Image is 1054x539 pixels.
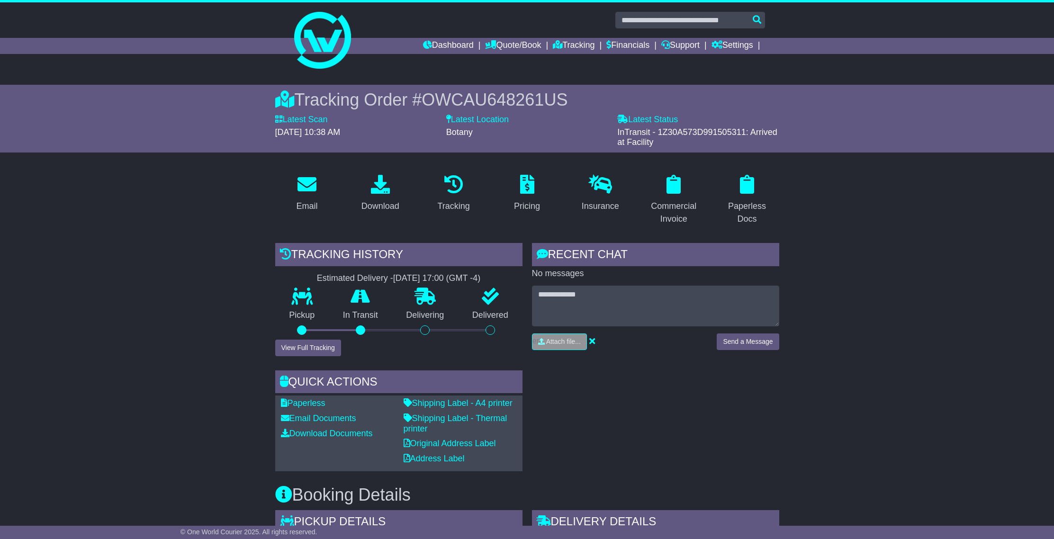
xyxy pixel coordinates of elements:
span: © One World Courier 2025. All rights reserved. [180,528,317,536]
div: Paperless Docs [721,200,773,225]
a: Email Documents [281,413,356,423]
div: Insurance [582,200,619,213]
span: OWCAU648261US [422,90,568,109]
div: Pickup Details [275,510,522,536]
p: No messages [532,269,779,279]
div: Commercial Invoice [648,200,700,225]
a: Shipping Label - A4 printer [404,398,513,408]
div: Quick Actions [275,370,522,396]
a: Support [661,38,700,54]
a: Settings [712,38,753,54]
button: View Full Tracking [275,340,341,356]
p: Pickup [275,310,329,321]
p: In Transit [329,310,392,321]
a: Paperless [281,398,325,408]
p: Delivered [458,310,522,321]
div: Pricing [514,200,540,213]
a: Pricing [508,171,546,216]
a: Original Address Label [404,439,496,448]
a: Financials [606,38,649,54]
a: Download Documents [281,429,373,438]
span: InTransit - 1Z30A573D991505311: Arrived at Facility [617,127,777,147]
div: Email [296,200,317,213]
div: RECENT CHAT [532,243,779,269]
div: Download [361,200,399,213]
label: Latest Status [617,115,678,125]
div: Delivery Details [532,510,779,536]
label: Latest Scan [275,115,328,125]
a: Quote/Book [485,38,541,54]
span: [DATE] 10:38 AM [275,127,341,137]
div: Estimated Delivery - [275,273,522,284]
a: Email [290,171,324,216]
a: Tracking [553,38,595,54]
a: Tracking [431,171,476,216]
a: Shipping Label - Thermal printer [404,413,507,433]
a: Paperless Docs [715,171,779,229]
a: Commercial Invoice [642,171,706,229]
a: Dashboard [423,38,474,54]
button: Send a Message [717,333,779,350]
a: Insurance [576,171,625,216]
div: Tracking Order # [275,90,779,110]
a: Address Label [404,454,465,463]
span: Botany [446,127,473,137]
h3: Booking Details [275,485,779,504]
div: Tracking [437,200,469,213]
div: [DATE] 17:00 (GMT -4) [393,273,480,284]
p: Delivering [392,310,459,321]
a: Download [355,171,405,216]
div: Tracking history [275,243,522,269]
label: Latest Location [446,115,509,125]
